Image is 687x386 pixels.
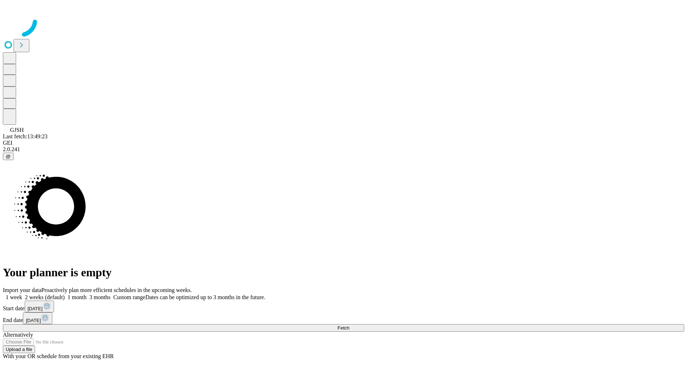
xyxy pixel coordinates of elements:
[3,287,42,293] span: Import your data
[10,127,24,133] span: GJSH
[68,294,87,300] span: 1 month
[25,301,54,312] button: [DATE]
[6,294,22,300] span: 1 week
[3,312,684,324] div: End date
[3,353,114,359] span: With your OR schedule from your existing EHR
[89,294,111,300] span: 3 months
[3,266,684,279] h1: Your planner is empty
[113,294,145,300] span: Custom range
[145,294,265,300] span: Dates can be optimized up to 3 months in the future.
[3,301,684,312] div: Start date
[337,325,349,331] span: Fetch
[3,133,48,139] span: Last fetch: 13:49:23
[26,318,41,323] span: [DATE]
[23,312,52,324] button: [DATE]
[6,154,11,159] span: @
[25,294,65,300] span: 2 weeks (default)
[3,153,14,160] button: @
[42,287,192,293] span: Proactively plan more efficient schedules in the upcoming weeks.
[3,332,33,338] span: Alternatively
[3,146,684,153] div: 2.0.241
[3,346,35,353] button: Upload a file
[3,324,684,332] button: Fetch
[3,140,684,146] div: GEI
[28,306,43,311] span: [DATE]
